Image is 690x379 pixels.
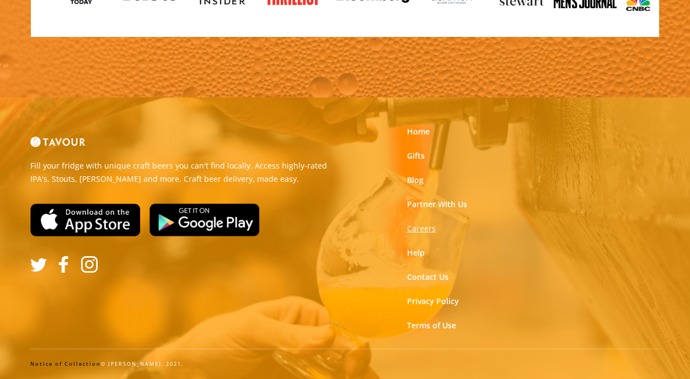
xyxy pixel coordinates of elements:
[407,223,436,234] a: Careers
[407,247,425,258] a: Help
[407,296,459,307] a: Privacy Policy
[407,199,467,210] a: Partner With Us
[407,150,425,161] a: Gifts
[30,360,101,367] a: Notice of Collection
[30,159,337,186] p: Fill your fridge with unique craft beers you can't find locally. Access highly-rated IPA's, Stout...
[407,272,448,283] a: Contact Us
[407,126,430,137] a: Home
[407,175,424,186] a: Blog
[407,320,456,331] a: Terms of Use
[30,360,660,368] div: © [PERSON_NAME], 2021.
